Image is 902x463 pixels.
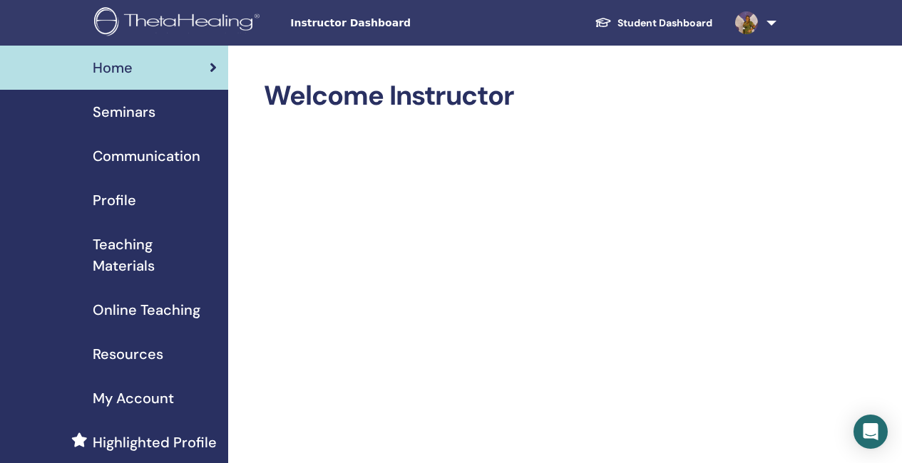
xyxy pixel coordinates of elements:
[93,189,136,211] span: Profile
[93,343,163,365] span: Resources
[595,16,612,28] img: graduation-cap-white.svg
[93,432,217,453] span: Highlighted Profile
[93,234,217,276] span: Teaching Materials
[735,11,758,34] img: default.jpg
[854,415,888,449] div: Open Intercom Messenger
[93,145,200,167] span: Communication
[264,80,777,113] h2: Welcome Instructor
[94,7,265,39] img: logo.png
[93,387,174,409] span: My Account
[290,16,504,31] span: Instructor Dashboard
[93,57,133,78] span: Home
[93,101,155,123] span: Seminars
[93,299,200,321] span: Online Teaching
[583,10,724,36] a: Student Dashboard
